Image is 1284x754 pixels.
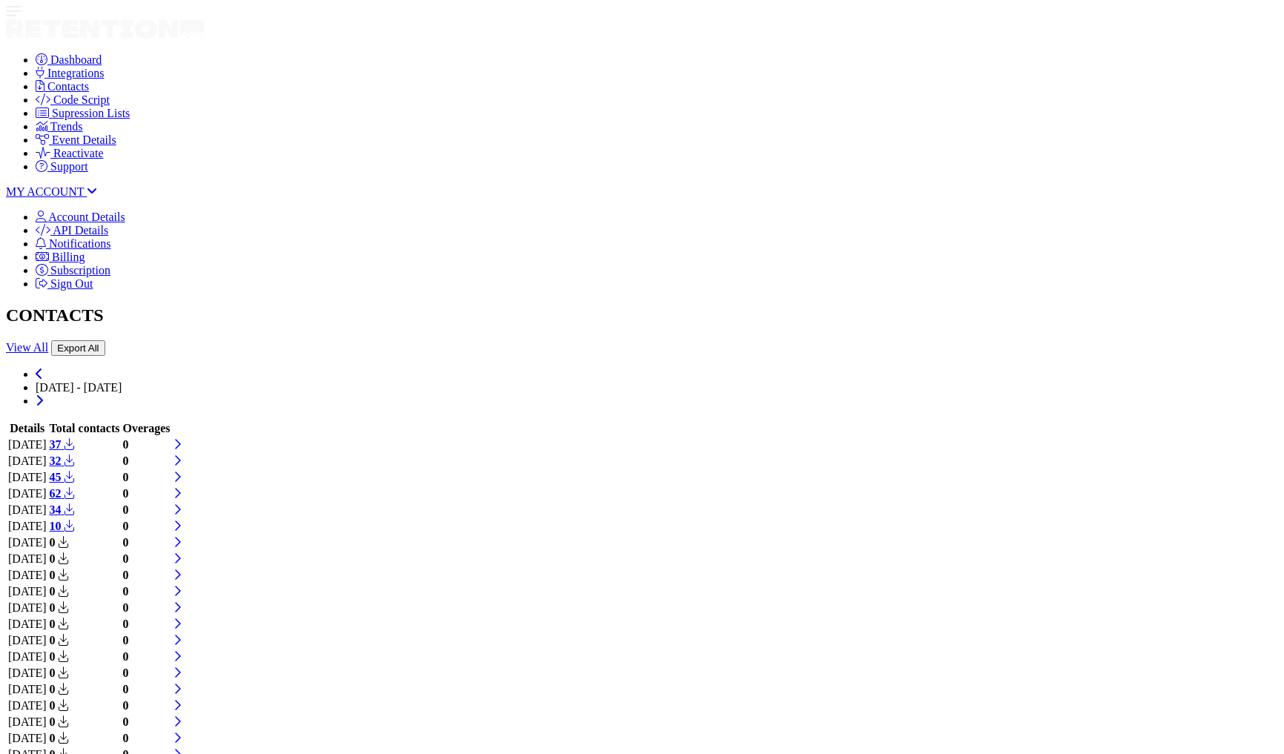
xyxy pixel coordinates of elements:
a: Integrations [36,67,104,79]
strong: 0 [50,536,56,549]
a: Next [36,394,43,407]
span: Supression Lists [52,107,130,119]
td: [DATE] [7,535,47,550]
strong: 0 [123,438,129,451]
strong: 0 [123,650,129,663]
td: [DATE] [7,503,47,517]
td: [DATE] [7,649,47,664]
a: Previous [36,368,43,380]
strong: 0 [123,618,129,630]
th: Total contacts [49,421,121,436]
a: Subscription [36,264,110,277]
a: 37 [50,438,75,451]
button: Export All [51,340,105,356]
td: [DATE] [7,633,47,648]
strong: 0 [50,634,56,646]
strong: 0 [123,715,129,728]
span: Event Details [52,133,116,146]
strong: 45 [50,471,62,483]
a: 32 [50,454,75,467]
span: API Details [53,224,108,237]
a: Contacts [36,80,89,93]
span: Billing [52,251,85,263]
a: 62 [50,487,75,500]
strong: 0 [50,683,56,695]
th: Details [7,421,47,436]
a: 10 [50,520,75,532]
strong: 0 [50,650,56,663]
a: 45 [50,471,75,483]
strong: 0 [50,569,56,581]
td: [DATE] [7,552,47,566]
strong: 0 [50,618,56,630]
a: Account Details [36,211,125,223]
td: [DATE] [7,470,47,485]
a: 34 [50,503,75,516]
strong: 0 [123,454,129,467]
td: [DATE] [7,731,47,746]
span: MY ACCOUNT [6,185,84,198]
strong: 0 [50,667,56,679]
a: Notifications [36,237,111,250]
span: Contacts [47,80,89,93]
strong: 0 [50,732,56,744]
h2: CONTACTS [6,305,1278,325]
span: Subscription [50,264,110,277]
strong: 0 [123,585,129,598]
strong: 62 [50,487,62,500]
a: Supression Lists [36,107,130,119]
strong: 0 [123,667,129,679]
span: Trends [50,120,83,133]
td: [DATE] [7,519,47,534]
strong: 0 [50,715,56,728]
strong: 0 [123,601,129,614]
span: Code Script [53,93,110,106]
span: Sign Out [50,277,93,290]
span: Notifications [49,237,111,250]
strong: 0 [123,536,129,549]
td: [DATE] [7,584,47,599]
a: Sign Out [36,277,93,290]
li: [DATE] - [DATE] [36,381,1278,394]
span: Dashboard [50,53,102,66]
a: API Details [36,224,108,237]
a: View All [6,341,48,354]
td: [DATE] [7,682,47,697]
strong: 0 [123,503,129,516]
strong: 0 [123,634,129,646]
strong: 0 [123,520,129,532]
strong: 0 [50,699,56,712]
span: Support [50,160,88,173]
th: Overages [122,421,171,436]
td: [DATE] [7,698,47,713]
td: [DATE] [7,437,47,452]
td: [DATE] [7,454,47,469]
strong: 10 [50,520,62,532]
span: Account Details [48,211,125,223]
td: [DATE] [7,486,47,501]
strong: 0 [123,699,129,712]
span: Integrations [47,67,104,79]
td: [DATE] [7,617,47,632]
span: Reactivate [53,147,104,159]
strong: 0 [123,569,129,581]
a: Support [36,160,88,173]
strong: 0 [123,732,129,744]
td: [DATE] [7,666,47,681]
img: Retention.com [6,19,204,39]
td: [DATE] [7,568,47,583]
strong: 32 [50,454,62,467]
td: [DATE] [7,601,47,615]
strong: 34 [50,503,62,516]
strong: 37 [50,438,62,451]
strong: 0 [50,601,56,614]
a: Trends [36,120,83,133]
a: Event Details [36,133,116,146]
a: Dashboard [36,53,102,66]
a: Reactivate [36,147,104,159]
strong: 0 [50,585,56,598]
strong: 0 [50,552,56,565]
strong: 0 [123,471,129,483]
strong: 0 [123,683,129,695]
a: Billing [36,251,85,263]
